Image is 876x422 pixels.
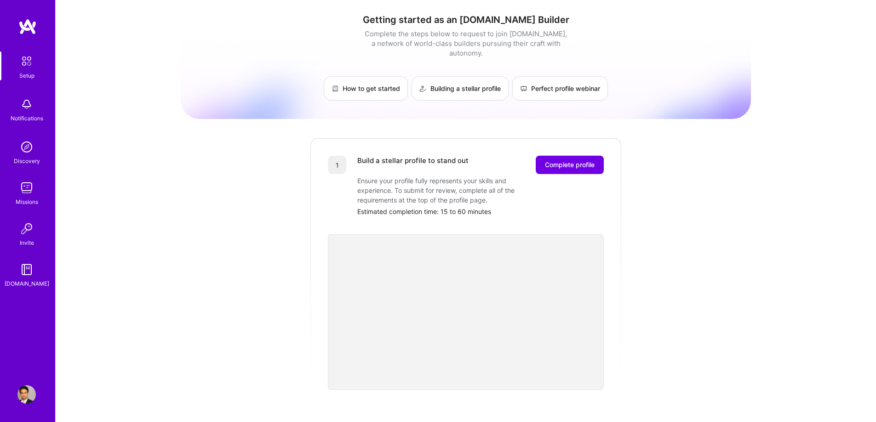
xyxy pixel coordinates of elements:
div: Complete the steps below to request to join [DOMAIN_NAME], a network of world-class builders purs... [362,29,569,58]
a: How to get started [324,76,408,101]
div: Discovery [14,156,40,166]
img: bell [17,95,36,113]
iframe: video [328,234,604,390]
div: [DOMAIN_NAME] [5,279,49,288]
a: Building a stellar profile [412,76,509,101]
img: How to get started [332,85,339,92]
button: Complete profile [536,156,604,174]
img: setup [17,51,36,71]
div: Ensure your profile fully represents your skills and experience. To submit for review, complete a... [357,176,541,205]
div: Build a stellar profile to stand out [357,156,469,174]
div: Invite [20,238,34,248]
div: Estimated completion time: 15 to 60 minutes [357,207,604,216]
img: Building a stellar profile [419,85,427,92]
span: Complete profile [545,160,595,169]
img: logo [18,18,37,35]
div: 1 [328,156,346,174]
h1: Getting started as an [DOMAIN_NAME] Builder [181,14,751,25]
img: Invite [17,219,36,238]
img: guide book [17,260,36,279]
div: Missions [16,197,38,207]
img: teamwork [17,179,36,197]
img: User Avatar [17,385,36,404]
a: Perfect profile webinar [512,76,608,101]
div: Notifications [11,113,43,123]
img: discovery [17,138,36,156]
div: Setup [19,71,34,80]
img: Perfect profile webinar [520,85,527,92]
a: User Avatar [15,385,38,404]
